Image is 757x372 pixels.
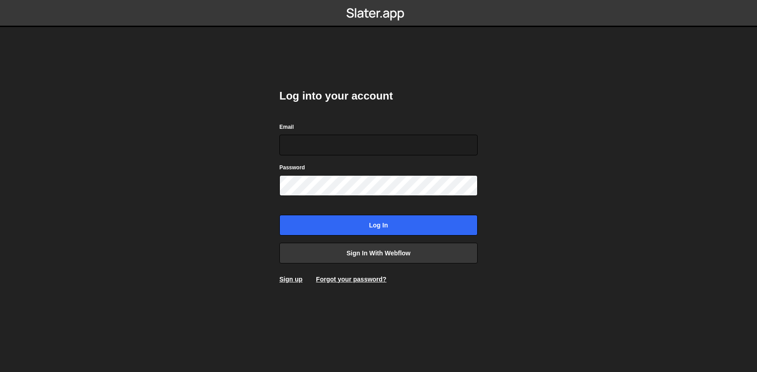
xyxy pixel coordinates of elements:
a: Sign up [279,276,302,283]
a: Forgot your password? [316,276,386,283]
input: Log in [279,215,478,236]
a: Sign in with Webflow [279,243,478,263]
label: Password [279,163,305,172]
label: Email [279,122,294,132]
h2: Log into your account [279,89,478,103]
